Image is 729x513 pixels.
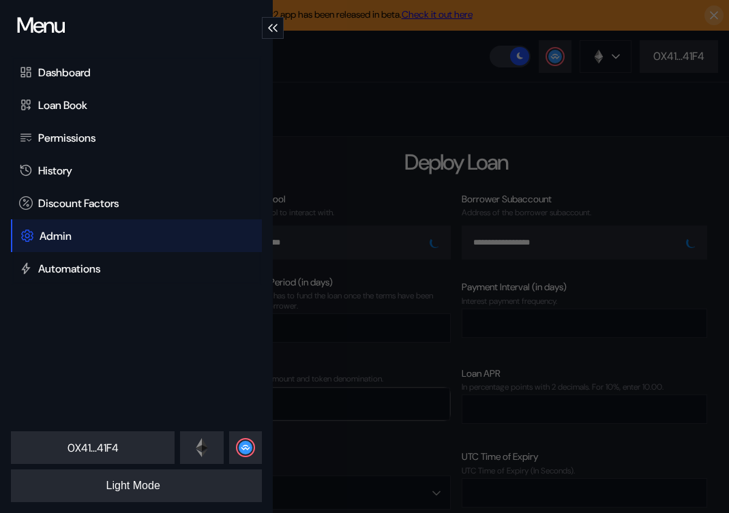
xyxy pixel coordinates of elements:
div: 0X41...41F4 [68,441,119,455]
div: Menu [16,11,65,40]
img: connect-logo [194,438,210,457]
a: Automations [11,252,262,285]
a: Admin [11,219,262,252]
div: Automations [38,262,100,276]
div: Discount Factors [38,196,119,211]
button: 0X41...41F4 [11,431,175,464]
div: Admin [40,229,72,243]
button: Light Mode [11,469,262,502]
a: Discount Factors [11,187,262,219]
div: History [38,164,72,178]
div: Loan Book [38,98,87,112]
div: Dashboard [38,65,91,80]
a: History [11,154,262,187]
a: Dashboard [11,56,262,89]
a: Permissions [11,121,262,154]
div: Permissions [38,131,95,145]
a: Loan Book [11,89,262,121]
